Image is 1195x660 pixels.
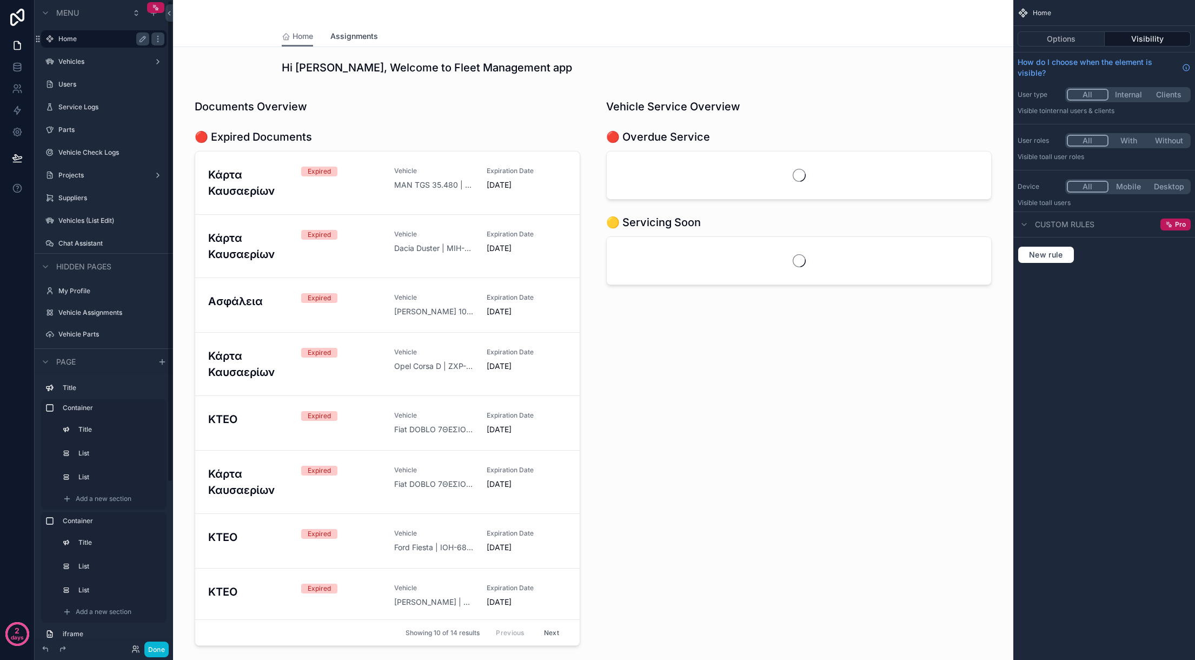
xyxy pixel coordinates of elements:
[330,31,378,42] span: Assignments
[58,194,164,202] label: Suppliers
[1018,31,1105,47] button: Options
[58,103,164,111] label: Service Logs
[35,374,173,638] div: scrollable content
[56,261,111,272] span: Hidden pages
[58,35,145,43] label: Home
[63,517,162,525] label: Container
[1018,153,1191,161] p: Visible to
[63,630,162,638] label: iframe
[76,494,131,503] span: Add a new section
[78,562,160,571] label: List
[58,57,149,66] label: Vehicles
[58,216,164,225] label: Vehicles (List Edit)
[1018,57,1191,78] a: How do I choose when the element is visible?
[76,608,131,616] span: Add a new section
[58,287,164,295] label: My Profile
[1108,89,1149,101] button: Internal
[1067,135,1108,147] button: All
[1108,181,1149,193] button: Mobile
[78,425,160,434] label: Title
[1067,89,1108,101] button: All
[78,586,160,595] label: List
[15,625,19,636] p: 2
[11,630,24,645] p: days
[58,330,164,339] label: Vehicle Parts
[1018,107,1191,115] p: Visible to
[78,538,160,547] label: Title
[63,384,162,392] label: Title
[1148,89,1189,101] button: Clients
[536,624,567,641] button: Next
[78,449,160,458] label: List
[1148,135,1189,147] button: Without
[58,126,164,134] label: Parts
[58,171,149,180] label: Projects
[1033,9,1051,17] span: Home
[1175,220,1186,229] span: Pro
[293,31,313,42] span: Home
[1035,219,1094,230] span: Custom rules
[1045,107,1114,115] span: Internal users & clients
[144,642,169,657] button: Done
[282,27,313,47] a: Home
[1045,153,1084,161] span: All user roles
[1045,199,1071,207] span: all users
[1108,135,1149,147] button: With
[1018,57,1178,78] span: How do I choose when the element is visible?
[63,404,162,412] label: Container
[330,27,378,48] a: Assignments
[1018,182,1061,191] label: Device
[1067,181,1108,193] button: All
[56,8,79,18] span: Menu
[58,80,164,89] label: Users
[58,308,164,317] label: Vehicle Assignments
[56,357,76,367] span: Page
[58,239,164,248] label: Chat Assistant
[1018,90,1061,99] label: User type
[1148,181,1189,193] button: Desktop
[1018,199,1191,207] p: Visible to
[1018,136,1061,145] label: User roles
[406,629,480,637] span: Showing 10 of 14 results
[1105,31,1191,47] button: Visibility
[78,473,160,481] label: List
[58,148,164,157] label: Vehicle Check Logs
[1018,246,1074,263] button: New rule
[1025,250,1067,260] span: New rule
